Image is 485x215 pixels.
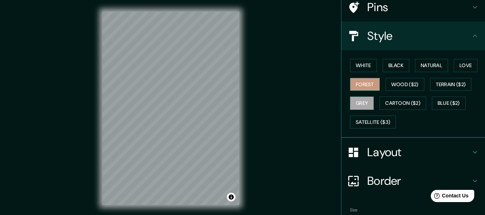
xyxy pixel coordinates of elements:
[386,78,424,91] button: Wood ($2)
[350,59,377,72] button: White
[350,97,374,110] button: Grey
[102,11,239,205] canvas: Map
[379,97,426,110] button: Cartoon ($2)
[350,78,380,91] button: Forest
[341,167,485,195] div: Border
[367,174,471,188] h4: Border
[432,97,466,110] button: Blue ($2)
[430,78,472,91] button: Terrain ($2)
[383,59,410,72] button: Black
[350,116,396,129] button: Satellite ($3)
[421,187,477,207] iframe: Help widget launcher
[454,59,477,72] button: Love
[367,29,471,43] h4: Style
[341,22,485,50] div: Style
[415,59,448,72] button: Natural
[350,207,358,213] label: Size
[367,145,471,159] h4: Layout
[227,193,235,201] button: Toggle attribution
[341,138,485,167] div: Layout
